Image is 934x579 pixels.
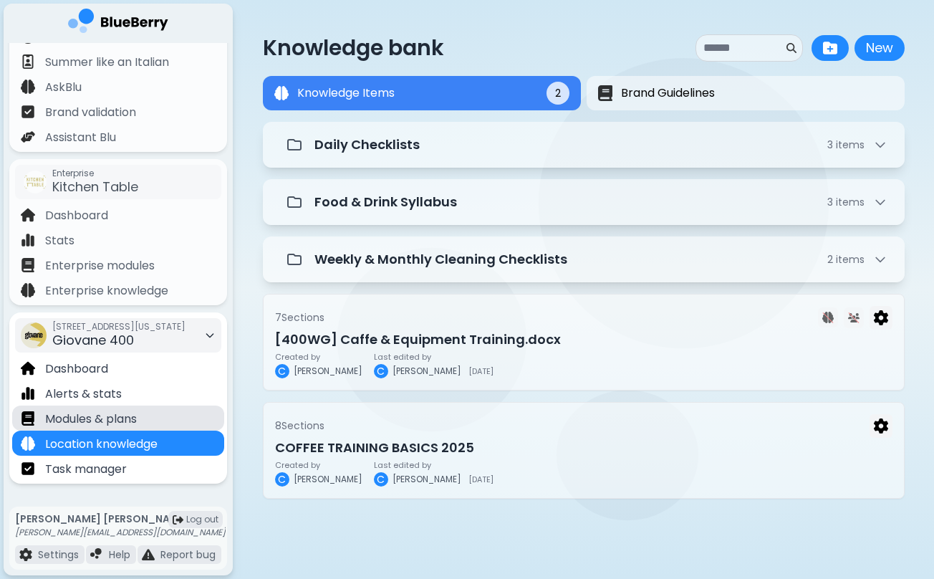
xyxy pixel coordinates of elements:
span: [DATE] [468,475,494,484]
span: C [278,473,286,486]
p: Food & Drink Syllabus [314,192,457,212]
img: Knowledge Items [274,86,289,100]
p: Knowledge bank [263,35,444,61]
p: Report bug [160,548,216,561]
span: item s [836,195,865,209]
span: item s [836,252,865,267]
img: file icon [21,105,35,119]
span: [DATE] [468,367,494,375]
img: search icon [786,43,796,53]
span: Knowledge Items [297,85,395,102]
p: Last edited by [374,353,494,361]
img: company logo [68,9,168,38]
p: Created by [275,461,362,469]
span: item s [836,138,865,152]
button: Brand GuidelinesBrand Guidelines [587,76,905,110]
span: 3 [827,138,865,151]
span: 2 [827,253,865,266]
img: file icon [21,461,35,476]
p: Daily Checklists [314,135,420,155]
p: Created by [275,353,362,361]
img: file icon [21,208,35,222]
span: Giovane 400 [52,331,134,349]
img: file icon [21,411,35,426]
span: Log out [186,514,218,525]
p: Help [109,548,130,561]
img: file icon [19,548,32,561]
img: file icon [21,283,35,297]
span: [PERSON_NAME] [294,474,362,485]
p: Summer like an Italian [45,54,169,71]
span: C [377,473,385,486]
button: New [854,35,905,61]
img: company thumbnail [24,171,47,193]
span: C [377,365,385,378]
span: 3 [827,196,865,209]
span: [PERSON_NAME] [393,365,461,377]
img: file icon [21,233,35,247]
img: company thumbnail [21,322,47,348]
p: Stats [45,232,74,249]
span: [STREET_ADDRESS][US_STATE] [52,321,186,332]
p: 8 Section s [275,419,324,432]
img: Menu [874,418,888,434]
img: file icon [21,80,35,94]
img: file icon [90,548,103,561]
button: Knowledge ItemsKnowledge Items2 [263,76,581,110]
img: Menu [874,310,888,325]
span: Enterprise [52,168,138,179]
p: AskBlu [45,79,82,96]
p: Weekly & Monthly Cleaning Checklists [314,249,567,269]
div: 7SectionsAI answering disabledEmployee access disabledMenu[400WG] Caffe & Equipment Training.docx... [263,294,905,391]
p: Enterprise knowledge [45,282,168,300]
h3: [400WG] Caffe & Equipment Training.docx [275,330,892,350]
span: Kitchen Table [52,178,138,196]
p: Assistant Blu [45,129,116,146]
span: C [278,365,286,378]
p: Location knowledge [45,436,158,453]
p: Alerts & stats [45,386,122,403]
img: file icon [21,54,35,69]
p: Enterprise modules [45,257,155,274]
p: Task manager [45,461,127,478]
img: file icon [21,436,35,451]
p: [PERSON_NAME] [PERSON_NAME] [15,512,226,525]
p: Brand validation [45,104,136,121]
span: 2 [555,87,561,100]
span: Brand Guidelines [621,85,715,102]
p: 7 Section s [275,311,324,324]
img: folder plus icon [823,41,837,55]
img: file icon [21,386,35,401]
img: file icon [142,548,155,561]
p: [PERSON_NAME][EMAIL_ADDRESS][DOMAIN_NAME] [15,527,226,538]
img: file icon [21,361,35,375]
p: Dashboard [45,207,108,224]
p: Dashboard [45,360,108,378]
img: file icon [21,258,35,272]
span: [PERSON_NAME] [393,474,461,485]
p: Settings [38,548,79,561]
div: 8SectionsMenuCOFFEE TRAINING BASICS 2025Created byC[PERSON_NAME]Last edited byC[PERSON_NAME][DATE] [263,402,905,499]
img: file icon [21,130,35,144]
img: file icon [21,29,35,44]
span: [PERSON_NAME] [294,365,362,377]
p: Last edited by [374,461,494,469]
img: Brand Guidelines [598,85,612,102]
img: logout [173,515,183,525]
h3: COFFEE TRAINING BASICS 2025 [275,438,892,458]
p: Modules & plans [45,411,137,428]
